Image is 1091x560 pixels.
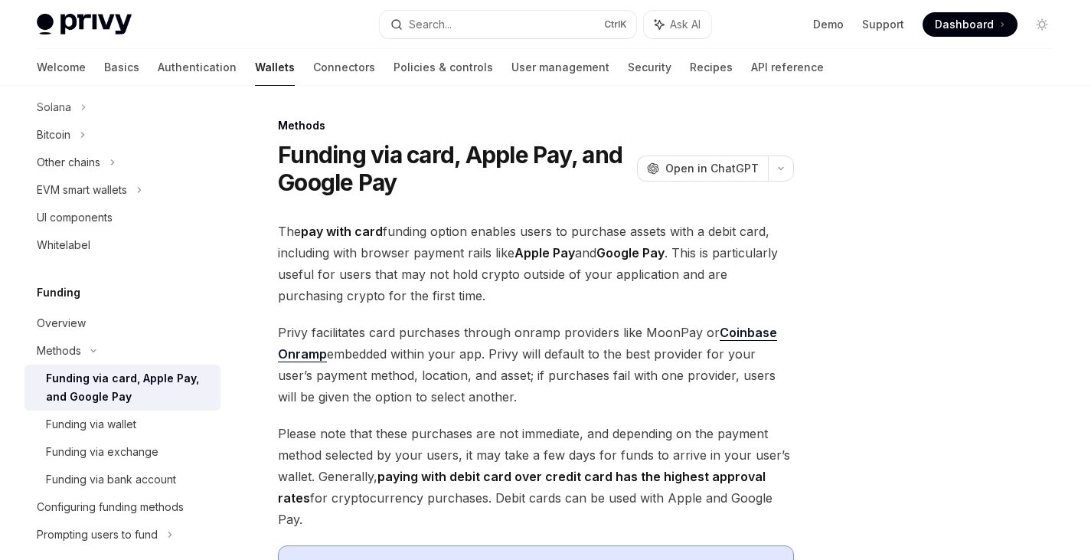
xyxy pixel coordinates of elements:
a: Authentication [158,49,237,86]
a: Recipes [690,49,733,86]
span: Dashboard [935,17,994,32]
div: Bitcoin [37,126,70,144]
a: Policies & controls [394,49,493,86]
a: Connectors [313,49,375,86]
div: Funding via bank account [46,470,176,489]
a: Configuring funding methods [24,493,220,521]
button: Ask AI [644,11,711,38]
a: Wallets [255,49,295,86]
span: Ctrl K [604,18,627,31]
div: Methods [37,342,81,360]
div: Prompting users to fund [37,526,158,544]
a: User management [511,49,609,86]
span: Ask AI [670,17,701,32]
strong: Google Pay [596,245,665,260]
a: Overview [24,309,220,337]
div: Whitelabel [37,236,90,254]
a: UI components [24,204,220,231]
span: The funding option enables users to purchase assets with a debit card, including with browser pay... [278,221,794,306]
div: Methods [278,118,794,133]
div: EVM smart wallets [37,181,127,199]
div: Funding via wallet [46,415,136,434]
a: Basics [104,49,139,86]
a: Security [628,49,671,86]
a: Funding via bank account [24,466,220,493]
strong: Apple Pay [514,245,575,260]
img: light logo [37,14,132,35]
a: Support [862,17,904,32]
span: Please note that these purchases are not immediate, and depending on the payment method selected ... [278,423,794,530]
span: Privy facilitates card purchases through onramp providers like MoonPay or embedded within your ap... [278,322,794,408]
div: Other chains [37,153,100,172]
strong: paying with debit card over credit card has the highest approval rates [278,469,766,506]
div: UI components [37,208,113,227]
strong: pay with card [301,224,383,239]
a: Welcome [37,49,86,86]
h5: Funding [37,283,80,302]
div: Search... [409,15,452,34]
a: Funding via wallet [24,411,220,438]
a: API reference [751,49,824,86]
button: Open in ChatGPT [637,156,768,182]
div: Configuring funding methods [37,498,184,516]
a: Dashboard [923,12,1018,37]
span: Open in ChatGPT [665,161,759,176]
a: Funding via card, Apple Pay, and Google Pay [24,365,220,411]
a: Demo [813,17,844,32]
a: Funding via exchange [24,438,220,466]
button: Toggle dark mode [1030,12,1054,37]
div: Funding via card, Apple Pay, and Google Pay [46,369,211,406]
button: Search...CtrlK [380,11,635,38]
h1: Funding via card, Apple Pay, and Google Pay [278,141,631,196]
div: Overview [37,314,86,332]
div: Funding via exchange [46,443,158,461]
a: Whitelabel [24,231,220,259]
